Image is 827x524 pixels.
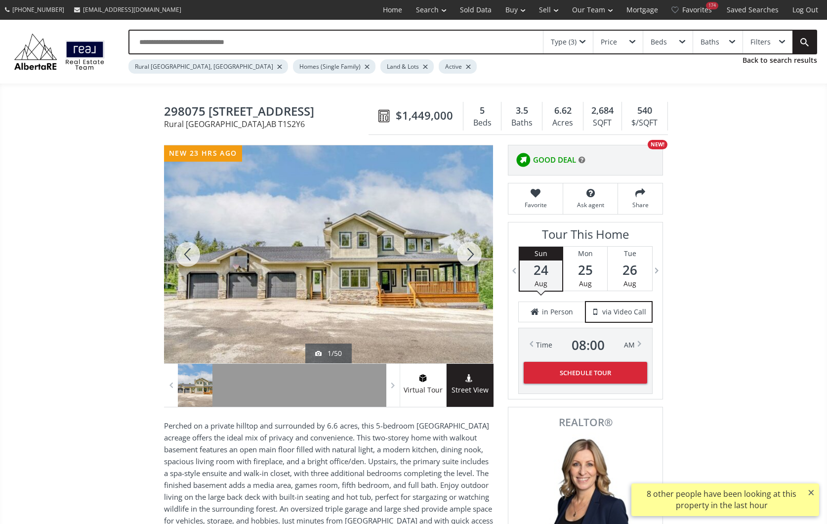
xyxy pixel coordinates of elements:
span: Virtual Tour [400,385,446,396]
span: 08 : 00 [572,338,605,352]
a: Back to search results [743,55,817,65]
div: 540 [627,104,662,117]
span: Aug [623,279,636,288]
img: Logo [10,31,109,72]
span: Aug [579,279,592,288]
div: Filters [750,39,771,45]
span: [EMAIL_ADDRESS][DOMAIN_NAME] [83,5,181,14]
div: 298075 218 Street West #200 Rural Foothills County, AB T1S2Y6 - Photo 1 of 50 [164,145,493,363]
span: Ask agent [568,201,613,209]
div: Tue [608,247,652,261]
span: Rural [GEOGRAPHIC_DATA] , AB T1S2Y6 [164,120,373,128]
span: Share [623,201,658,209]
span: Street View [447,385,494,396]
div: Acres [547,116,578,131]
a: [EMAIL_ADDRESS][DOMAIN_NAME] [69,0,186,19]
span: via Video Call [602,307,646,317]
span: 2,684 [591,104,614,117]
div: 174 [706,2,718,9]
div: 6.62 [547,104,578,117]
div: Homes (Single Family) [293,59,375,74]
div: SQFT [588,116,617,131]
span: $1,449,000 [396,108,453,123]
div: 5 [468,104,496,117]
div: Price [601,39,617,45]
span: Aug [535,279,547,288]
div: Baths [506,116,537,131]
div: Time AM [536,338,635,352]
span: 298075 218 Street West #200 [164,105,373,120]
button: × [803,483,819,501]
div: Rural [GEOGRAPHIC_DATA], [GEOGRAPHIC_DATA] [128,59,288,74]
span: [PHONE_NUMBER] [12,5,64,14]
img: virtual tour icon [418,374,428,382]
span: 24 [520,263,562,277]
button: Schedule Tour [524,362,647,384]
div: 3.5 [506,104,537,117]
div: Beds [651,39,667,45]
span: Favorite [513,201,558,209]
span: in Person [542,307,573,317]
a: virtual tour iconVirtual Tour [400,364,447,407]
span: 25 [563,263,607,277]
div: 1/50 [315,349,342,358]
div: Land & Lots [380,59,434,74]
div: $/SQFT [627,116,662,131]
span: 26 [608,263,652,277]
div: new 23 hrs ago [164,145,242,162]
div: Baths [701,39,719,45]
div: NEW! [648,140,667,149]
h3: Tour This Home [518,227,653,246]
span: GOOD DEAL [533,155,576,165]
span: REALTOR® [519,417,652,428]
div: Type (3) [551,39,577,45]
div: Mon [563,247,607,261]
img: rating icon [513,150,533,170]
div: Beds [468,116,496,131]
div: 8 other people have been looking at this property in the last hour [636,488,807,511]
div: Active [439,59,477,74]
div: Sun [520,247,562,261]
